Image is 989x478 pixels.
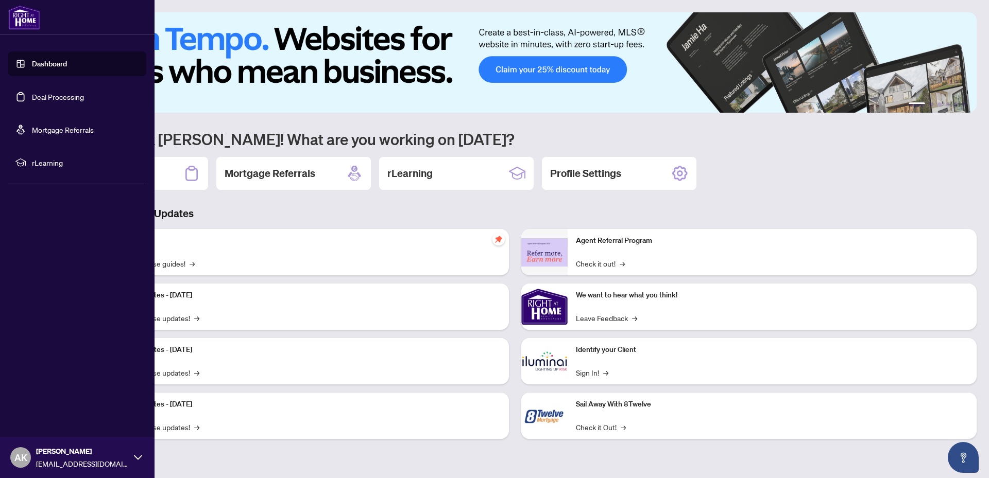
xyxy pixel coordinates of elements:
p: Agent Referral Program [576,235,968,246]
h1: Welcome back [PERSON_NAME]! What are you working on [DATE]? [54,129,977,149]
a: Leave Feedback→ [576,312,637,324]
p: Platform Updates - [DATE] [108,290,501,301]
p: Platform Updates - [DATE] [108,344,501,356]
h2: rLearning [387,166,433,181]
h2: Mortgage Referrals [225,166,315,181]
button: 2 [929,102,933,107]
span: → [620,258,625,269]
p: Identify your Client [576,344,968,356]
p: We want to hear what you think! [576,290,968,301]
span: AK [14,450,27,465]
span: → [190,258,195,269]
img: We want to hear what you think! [521,284,568,330]
span: [PERSON_NAME] [36,446,129,457]
a: Sign In!→ [576,367,608,378]
h3: Brokerage & Industry Updates [54,206,977,221]
a: Mortgage Referrals [32,125,94,134]
img: logo [8,5,40,30]
span: rLearning [32,157,139,168]
button: 4 [946,102,950,107]
span: → [194,367,199,378]
button: Open asap [948,442,979,473]
button: 1 [909,102,925,107]
a: Check it Out!→ [576,421,626,433]
span: → [194,421,199,433]
img: Identify your Client [521,338,568,384]
p: Self-Help [108,235,501,246]
span: → [632,312,637,324]
button: 6 [962,102,966,107]
span: [EMAIL_ADDRESS][DOMAIN_NAME] [36,458,129,469]
span: → [603,367,608,378]
span: → [621,421,626,433]
a: Dashboard [32,59,67,68]
p: Platform Updates - [DATE] [108,399,501,410]
img: Sail Away With 8Twelve [521,393,568,439]
h2: Profile Settings [550,166,621,181]
img: Agent Referral Program [521,238,568,267]
button: 5 [954,102,958,107]
span: pushpin [492,233,505,245]
p: Sail Away With 8Twelve [576,399,968,410]
a: Check it out!→ [576,258,625,269]
a: Deal Processing [32,92,84,101]
span: → [194,312,199,324]
img: Slide 0 [54,12,977,113]
button: 3 [937,102,942,107]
